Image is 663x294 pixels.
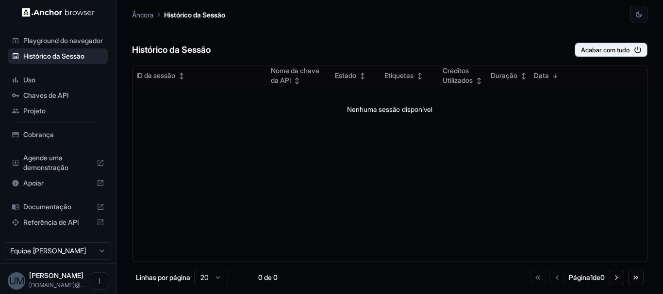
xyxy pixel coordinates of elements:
[295,77,299,84] font: ↕
[581,46,630,54] font: Acabar com tudo
[8,33,108,48] div: Playground do navegador
[8,127,108,142] div: Cobrança
[534,71,549,79] font: Data
[8,103,108,119] div: Projeto
[23,107,46,115] font: Projeto
[23,218,79,226] font: Referência de API
[491,71,517,79] font: Duração
[164,11,225,19] font: Histórico da Sessão
[8,215,108,230] div: Referência de API
[29,281,85,289] span: aline.leme.co@gmail.com
[23,154,68,171] font: Agende uma demonstração
[23,179,44,187] font: Apoiar
[136,273,190,281] font: Linhas por página
[23,202,71,211] font: Documentação
[360,72,365,79] font: ↕
[569,273,590,281] font: Página
[8,88,108,103] div: Chaves de API
[417,72,422,79] font: ↕
[521,72,526,79] font: ↕
[600,273,605,281] font: 0
[8,72,108,88] div: Uso
[132,11,153,19] font: Âncora
[23,76,35,84] font: Uso
[23,130,54,139] font: Cobrança
[136,71,175,79] font: ID da sessão
[179,72,184,79] font: ↕
[29,271,83,279] span: Aline Leme
[553,72,558,79] font: ↓
[23,91,68,99] font: Chaves de API
[91,272,108,290] button: Abrir menu
[335,71,356,79] font: Estado
[443,66,473,84] font: Créditos Utilizados
[23,52,84,60] font: Histórico da Sessão
[593,273,600,281] font: de
[132,9,225,20] nav: migalha de pão
[22,8,95,17] img: Logotipo da Anchor
[29,271,83,279] font: [PERSON_NAME]
[477,77,481,84] font: ↕
[575,43,647,57] button: Acabar com tudo
[258,273,278,281] font: 0 de 0
[271,66,319,84] font: Nome da chave da API
[590,273,593,281] font: 1
[8,150,108,175] div: Agende uma demonstração
[132,45,211,55] font: Histórico da Sessão
[8,199,108,215] div: Documentação
[384,71,414,79] font: Etiquetas
[29,281,85,289] font: [DOMAIN_NAME]@...
[347,106,432,114] font: Nenhuma sessão disponível
[8,48,108,64] div: Histórico da Sessão
[8,175,108,191] div: Apoiar
[23,36,103,45] font: Playground do navegador
[9,275,24,287] font: UM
